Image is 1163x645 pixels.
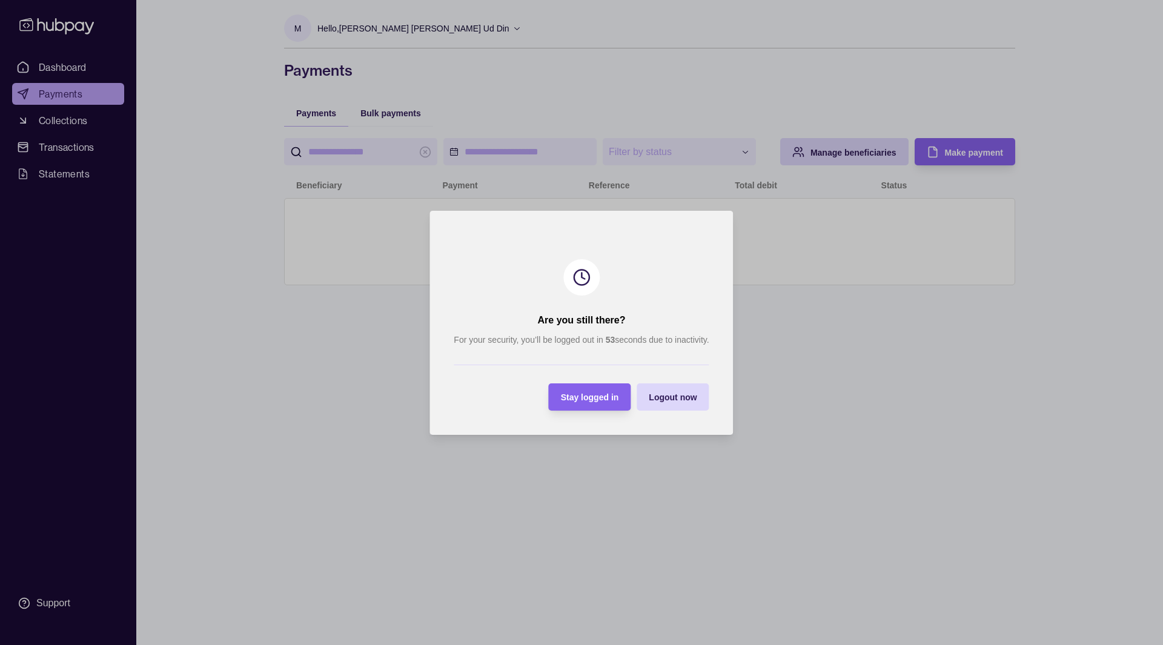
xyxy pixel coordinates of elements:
strong: 53 [606,335,615,345]
span: Logout now [649,392,697,402]
span: Stay logged in [561,392,619,402]
button: Stay logged in [549,383,631,411]
h2: Are you still there? [538,314,626,327]
p: For your security, you’ll be logged out in seconds due to inactivity. [454,333,709,346]
button: Logout now [637,383,709,411]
